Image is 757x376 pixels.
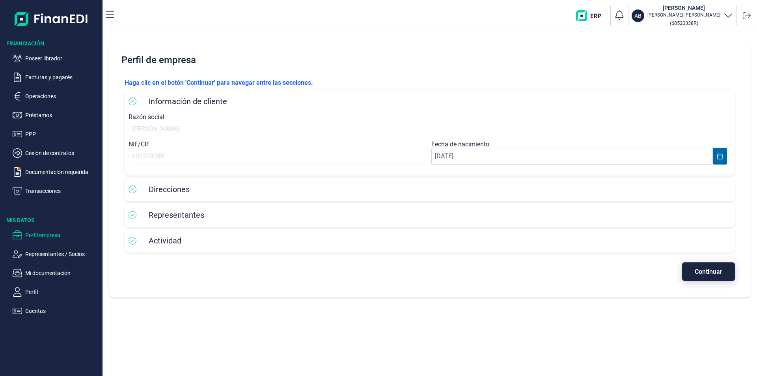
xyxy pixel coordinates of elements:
p: AB [634,12,641,20]
button: Continuar [682,262,735,281]
p: Haga clic en el botón 'Continuar' para navegar entre las secciones. [125,78,735,88]
label: NIF/CIF [129,140,150,148]
button: Perfil [13,287,99,297]
img: Logo de aplicación [15,6,88,32]
label: Fecha de nacimiento [431,140,489,148]
p: Préstamos [25,110,99,120]
button: Poseer librador [13,54,99,63]
span: Actividad [149,236,181,245]
p: PPP [25,129,99,139]
label: Razón social [129,113,164,121]
span: Direcciones [149,185,190,194]
button: Operaciones [13,92,99,101]
p: Documentación requerida [25,167,99,177]
button: Representantes / Socios [13,249,99,259]
p: Cesión de contratos [25,148,99,158]
small: Copiar cif [670,20,698,26]
span: Continuar [695,269,722,275]
p: Perfil [25,287,99,297]
img: erp [576,10,607,21]
button: Cesión de contratos [13,148,99,158]
p: Mi documentación [25,268,99,278]
p: Operaciones [25,92,99,101]
button: Transacciones [13,186,99,196]
button: AB[PERSON_NAME][PERSON_NAME] [PERSON_NAME](60520338R) [632,4,733,28]
button: Mi documentación [13,268,99,278]
p: Poseer librador [25,54,99,63]
p: Perfil empresa [25,230,99,240]
button: Cuentas [13,306,99,316]
button: PPP [13,129,99,139]
p: Cuentas [25,306,99,316]
button: Choose Date [713,148,727,165]
h3: [PERSON_NAME] [647,4,720,12]
span: Información de cliente [149,97,227,106]
button: Documentación requerida [13,167,99,177]
button: Perfil empresa [13,230,99,240]
button: Facturas y pagarés [13,73,99,82]
span: Representantes [149,210,204,220]
p: Transacciones [25,186,99,196]
p: [PERSON_NAME] [PERSON_NAME] [647,12,720,18]
h2: Perfil de empresa [118,48,741,72]
p: Representantes / Socios [25,249,99,259]
button: Préstamos [13,110,99,120]
p: Facturas y pagarés [25,73,99,82]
